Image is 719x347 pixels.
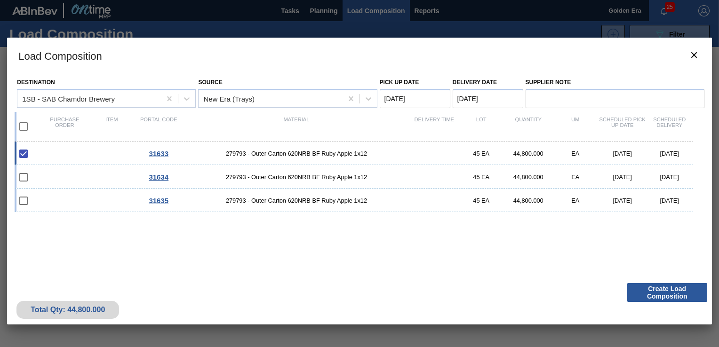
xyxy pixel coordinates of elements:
div: Go to Order [135,173,182,181]
div: Scheduled Delivery [646,117,693,136]
label: Delivery Date [453,79,497,86]
span: 31635 [149,197,168,205]
div: Total Qty: 44,800.000 [24,306,112,314]
h3: Load Composition [7,38,711,73]
div: 45 EA [458,173,505,181]
div: [DATE] [599,197,646,204]
div: [DATE] [599,150,646,157]
label: Pick up Date [380,79,419,86]
div: Purchase order [41,117,88,136]
div: [DATE] [599,173,646,181]
div: New Era (Trays) [203,95,255,103]
label: Destination [17,79,55,86]
span: 279793 - Outer Carton 620NRB BF Ruby Apple 1x12 [182,197,410,204]
button: Create Load Composition [627,283,707,302]
input: mm/dd/yyyy [380,89,450,108]
div: Go to Order [135,197,182,205]
div: EA [552,173,599,181]
div: Go to Order [135,150,182,158]
div: [DATE] [646,197,693,204]
div: 45 EA [458,150,505,157]
div: 1SB - SAB Chamdor Brewery [22,95,115,103]
span: 279793 - Outer Carton 620NRB BF Ruby Apple 1x12 [182,150,410,157]
div: Lot [458,117,505,136]
label: Source [198,79,222,86]
div: Portal code [135,117,182,136]
input: mm/dd/yyyy [453,89,523,108]
div: EA [552,150,599,157]
span: 31633 [149,150,168,158]
div: UM [552,117,599,136]
div: Item [88,117,135,136]
div: EA [552,197,599,204]
div: 45 EA [458,197,505,204]
span: 279793 - Outer Carton 620NRB BF Ruby Apple 1x12 [182,173,410,181]
div: 44,800.000 [505,173,552,181]
div: Scheduled Pick up Date [599,117,646,136]
div: Material [182,117,410,136]
div: Delivery Time [411,117,458,136]
div: [DATE] [646,150,693,157]
span: 31634 [149,173,168,181]
div: 44,800.000 [505,197,552,204]
div: Quantity [505,117,552,136]
div: 44,800.000 [505,150,552,157]
div: [DATE] [646,173,693,181]
label: Supplier Note [526,76,704,89]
